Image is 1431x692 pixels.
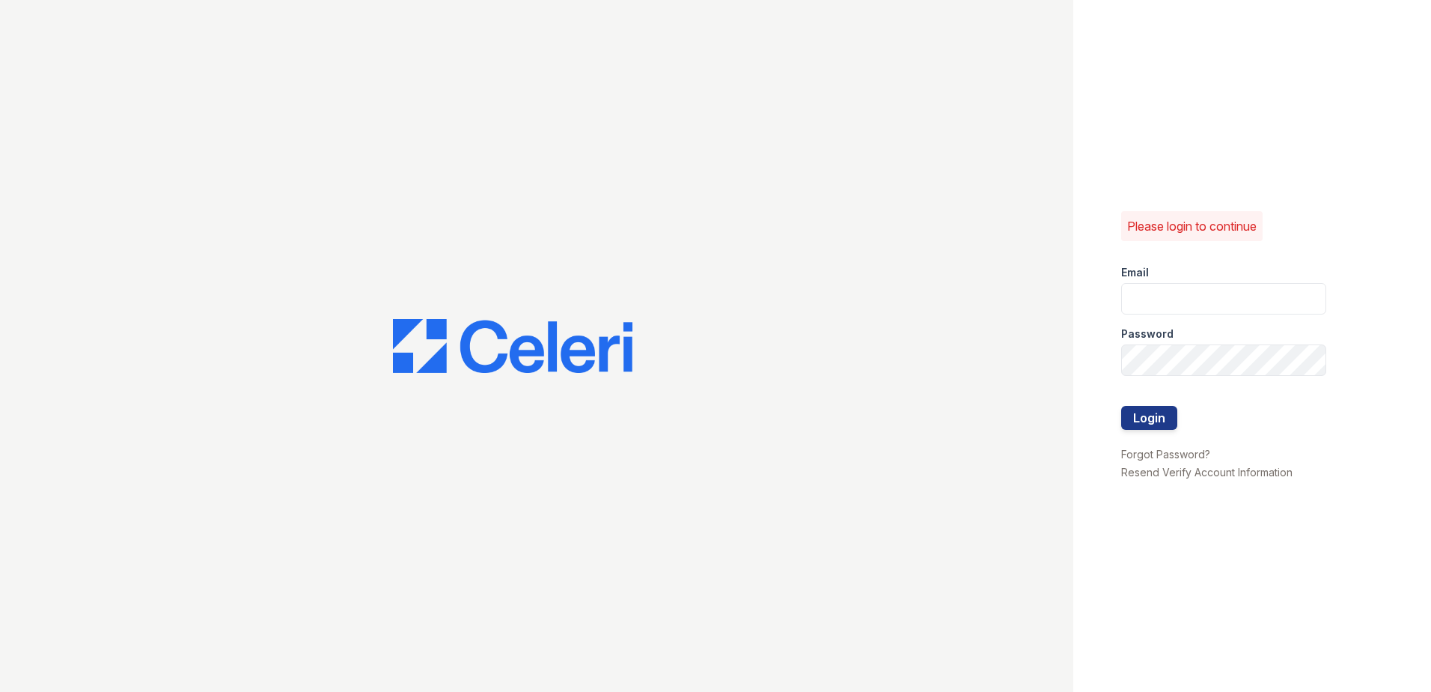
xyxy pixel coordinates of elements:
label: Password [1121,327,1174,342]
button: Login [1121,406,1177,430]
a: Forgot Password? [1121,448,1210,461]
label: Email [1121,265,1149,280]
img: CE_Logo_Blue-a8612792a0a2168367f1c8372b55b34899dd931a85d93a1a3d3e32e68fde9ad4.png [393,319,632,373]
a: Resend Verify Account Information [1121,466,1293,479]
p: Please login to continue [1127,217,1257,235]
